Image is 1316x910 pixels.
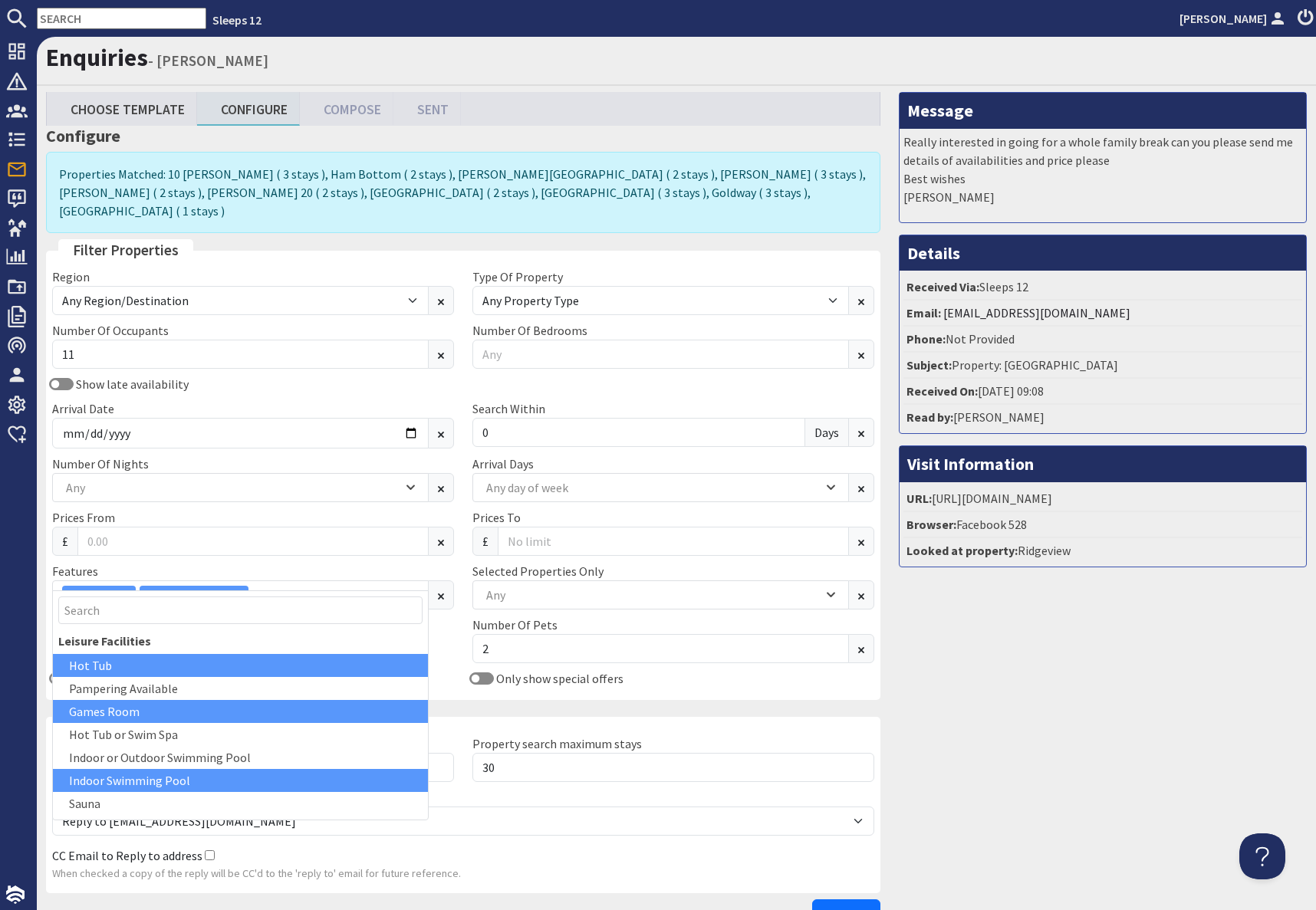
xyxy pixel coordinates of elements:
[804,418,849,447] span: Days
[52,401,114,416] label: Arrival Date
[906,543,1018,558] strong: Looked at property:
[943,305,1130,320] a: [EMAIL_ADDRESS][DOMAIN_NAME]
[77,527,429,556] input: 0.00
[472,401,545,416] label: Search Within
[472,269,563,284] label: Type Of Property
[900,446,1306,481] h3: Visit Information
[906,409,953,425] strong: Read by:
[74,376,189,392] label: Show late availability
[47,92,197,125] a: Choose Template
[472,510,521,525] label: Prices To
[482,479,823,496] div: Any day of week
[52,456,149,471] label: Number Of Nights
[472,340,849,369] input: Any
[46,126,880,146] h3: Configure
[472,456,534,471] label: Arrival Days
[903,327,1302,353] li: Not Provided
[53,746,428,769] div: Indoor or Outdoor Swimming Pool
[37,8,206,29] input: SEARCH
[903,133,1302,206] p: Really interested in going for a whole family break can you please send me details of availabilit...
[46,152,880,233] div: Properties Matched: 10 [PERSON_NAME] ( 3 stays ), Ham Bottom ( 2 stays ), [PERSON_NAME][GEOGRAPHI...
[903,512,1302,538] li: Facebook 528
[58,632,423,650] div: Leisure Facilities
[472,418,805,447] input: 7
[494,671,623,686] label: Only show special offers
[472,580,849,609] div: Combobox
[46,42,148,73] a: Enquiries
[212,12,262,28] a: Sleeps 12
[472,563,604,579] label: Selected Properties Only
[53,700,428,723] div: Games Room
[906,357,952,373] strong: Subject:
[903,538,1302,563] li: Ridgeview
[900,235,1306,271] h3: Details
[52,269,90,284] label: Region
[906,383,978,399] strong: Received On:
[53,723,428,746] div: Hot Tub or Swim Spa
[1179,9,1288,28] a: [PERSON_NAME]
[53,654,428,677] div: Hot Tub
[906,517,956,532] strong: Browser:
[148,51,268,70] small: - [PERSON_NAME]
[393,92,461,125] a: Sent
[52,510,115,525] label: Prices From
[140,588,235,602] div: Indoor Swimming Pool
[906,279,979,294] strong: Received Via:
[472,323,587,338] label: Number Of Bedrooms
[62,588,122,602] div: Games Room
[472,527,498,556] span: £
[903,274,1302,301] li: Sleeps 12
[53,769,428,792] div: Indoor Swimming Pool
[53,815,428,838] div: Outdoor Swimming Pool
[58,596,423,624] input: Search
[472,617,558,632] label: Number Of Pets
[1239,833,1285,879] iframe: Toggle Customer Support
[53,792,428,815] div: Sauna
[53,677,428,700] div: Pampering Available
[197,92,300,125] a: Configure
[906,491,932,506] strong: URL:
[472,473,849,502] div: Combobox
[52,848,202,863] label: CC Email to Reply to address
[300,92,393,125] a: Compose
[62,479,403,496] div: Any
[52,563,98,579] label: Features
[903,379,1302,405] li: [DATE] 09:08
[903,353,1302,379] li: Property: [GEOGRAPHIC_DATA]
[52,323,169,338] label: Number Of Occupants
[482,586,823,603] div: Any
[472,736,642,751] label: Property search maximum stays
[903,405,1302,429] li: [PERSON_NAME]
[52,527,78,556] span: £
[498,527,849,556] input: No limit
[906,331,946,347] strong: Phone:
[58,239,193,261] legend: Filter Properties
[52,473,429,502] div: Combobox
[52,866,874,882] p: When checked a copy of the reply will be CC'd to the 'reply to' email for future reference.
[903,486,1302,512] li: [URL][DOMAIN_NAME]
[900,93,1306,128] h3: Message
[906,305,941,320] strong: Email:
[52,580,429,609] div: Combobox
[6,885,25,904] img: staytech_i_w-64f4e8e9ee0a9c174fd5317b4b171b261742d2d393467e5bdba4413f4f884c10.svg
